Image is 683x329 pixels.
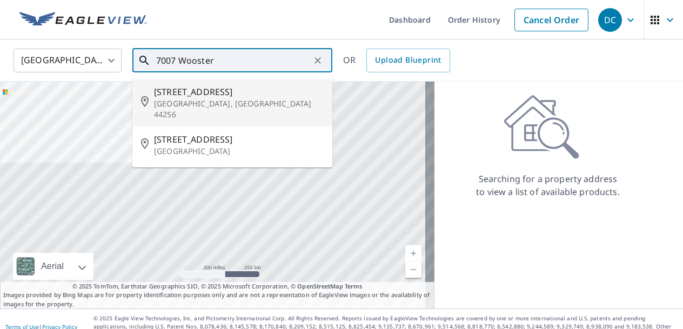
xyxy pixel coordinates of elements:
[19,12,147,28] img: EV Logo
[156,45,310,76] input: Search by address or latitude-longitude
[297,282,343,290] a: OpenStreetMap
[72,282,363,291] span: © 2025 TomTom, Earthstar Geographics SIO, © 2025 Microsoft Corporation, ©
[405,245,421,261] a: Current Level 5, Zoom In
[38,253,67,280] div: Aerial
[154,146,324,157] p: [GEOGRAPHIC_DATA]
[345,282,363,290] a: Terms
[598,8,622,32] div: DC
[366,49,450,72] a: Upload Blueprint
[476,172,620,198] p: Searching for a property address to view a list of available products.
[514,9,588,31] a: Cancel Order
[310,53,325,68] button: Clear
[14,45,122,76] div: [GEOGRAPHIC_DATA]
[154,98,324,120] p: [GEOGRAPHIC_DATA], [GEOGRAPHIC_DATA] 44256
[154,133,324,146] span: [STREET_ADDRESS]
[375,53,441,67] span: Upload Blueprint
[343,49,450,72] div: OR
[154,85,324,98] span: [STREET_ADDRESS]
[405,261,421,278] a: Current Level 5, Zoom Out
[13,253,93,280] div: Aerial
